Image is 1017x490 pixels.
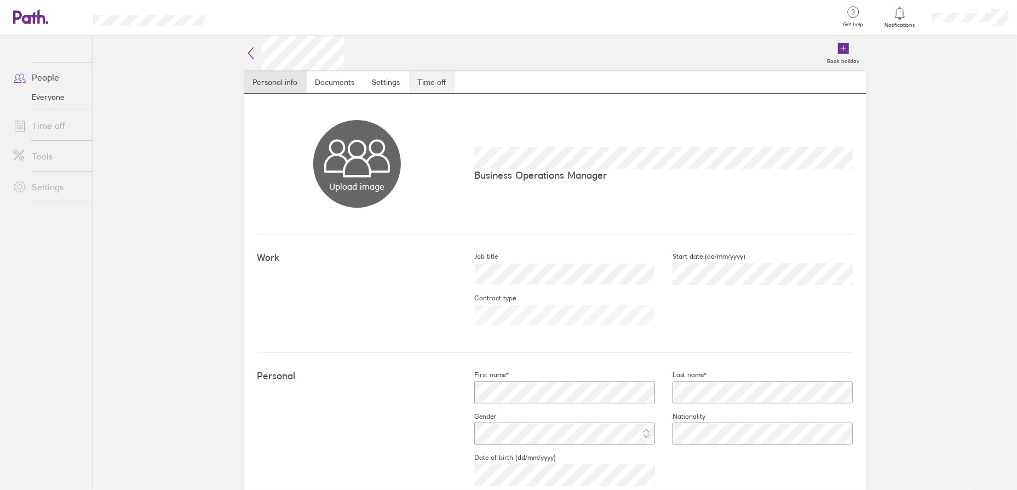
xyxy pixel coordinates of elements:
label: Start date (dd/mm/yyyy) [655,252,745,261]
a: Personal info [244,71,307,93]
a: Time off [4,115,93,136]
label: Date of birth (dd/mm/yyyy) [457,453,556,462]
a: Documents [307,71,364,93]
span: Notifications [882,22,918,29]
h4: Work [257,252,457,264]
label: Job title [457,252,498,261]
a: Notifications [882,5,918,29]
a: Tools [4,145,93,167]
label: Nationality [655,412,705,421]
label: First name* [457,371,509,379]
label: Gender [457,412,496,421]
a: Time off [409,71,455,93]
p: Business Operations Manager [474,169,853,181]
a: Settings [4,176,93,198]
h4: Personal [257,371,457,382]
span: Get help [836,21,871,28]
label: Contract type [457,294,516,303]
a: Everyone [4,88,93,106]
label: Book holiday [821,55,866,65]
a: People [4,66,93,88]
label: Last name* [655,371,706,379]
a: Settings [364,71,409,93]
a: Book holiday [821,36,866,71]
